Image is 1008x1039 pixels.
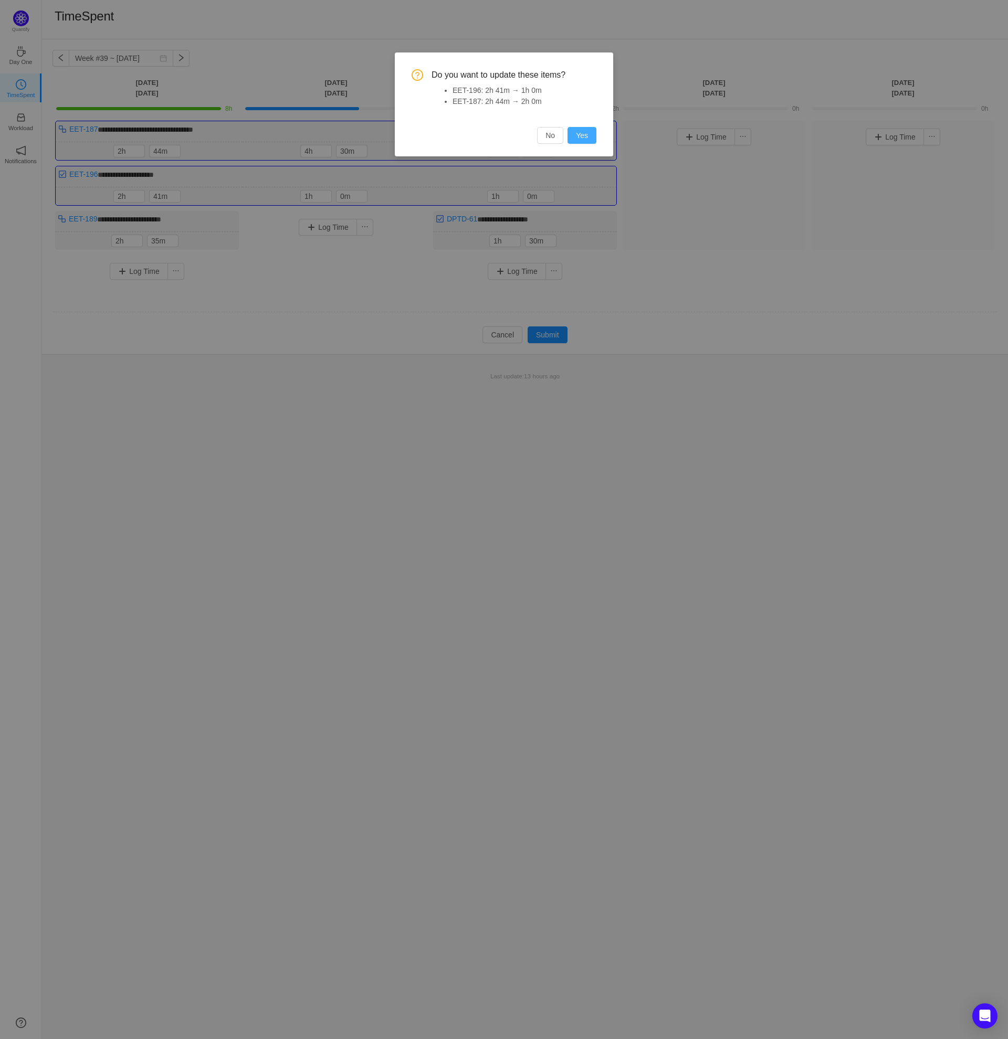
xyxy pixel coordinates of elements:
[432,69,596,81] span: Do you want to update these items?
[568,127,596,144] button: Yes
[453,96,596,107] li: EET-187: 2h 44m → 2h 0m
[453,85,596,96] li: EET-196: 2h 41m → 1h 0m
[412,69,423,81] i: icon: question-circle
[537,127,563,144] button: No
[972,1003,997,1029] div: Open Intercom Messenger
